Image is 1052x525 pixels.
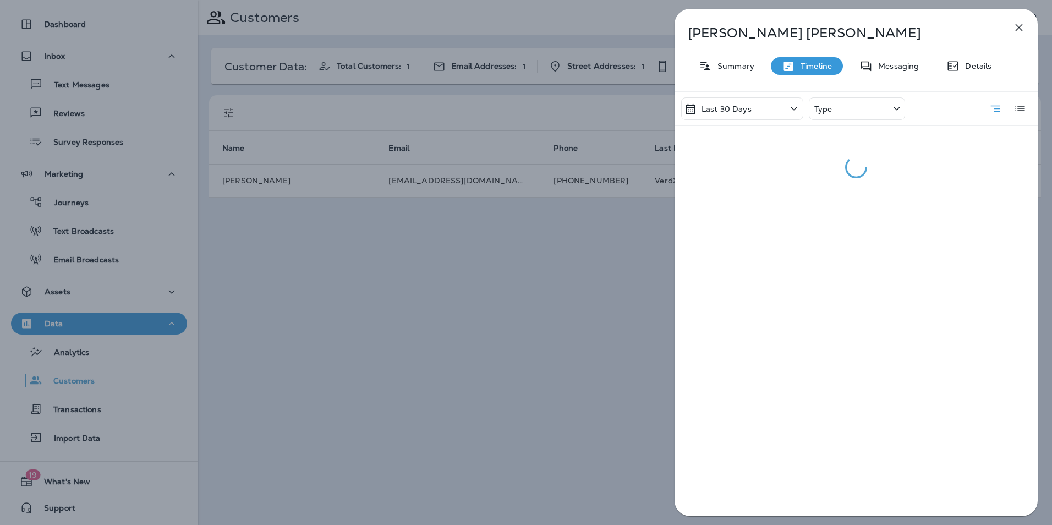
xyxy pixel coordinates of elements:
[873,62,919,70] p: Messaging
[984,97,1006,120] button: Summary View
[1009,97,1031,119] button: Log View
[712,62,754,70] p: Summary
[960,62,991,70] p: Details
[814,105,832,113] p: Type
[702,105,752,113] p: Last 30 Days
[688,25,988,41] p: [PERSON_NAME] [PERSON_NAME]
[795,62,832,70] p: Timeline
